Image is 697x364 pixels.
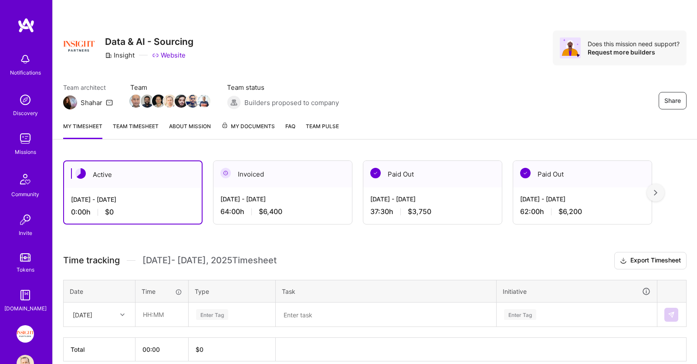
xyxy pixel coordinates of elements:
[152,95,165,108] img: Team Member Avatar
[113,122,159,139] a: Team timesheet
[75,168,86,179] img: Active
[10,68,41,77] div: Notifications
[64,161,202,188] div: Active
[196,308,228,321] div: Enter Tag
[276,280,497,303] th: Task
[63,83,113,92] span: Team architect
[186,95,199,108] img: Team Member Avatar
[306,122,339,139] a: Team Pulse
[189,280,276,303] th: Type
[244,98,339,107] span: Builders proposed to company
[63,95,77,109] img: Team Architect
[588,48,680,56] div: Request more builders
[175,95,188,108] img: Team Member Avatar
[135,338,189,361] th: 00:00
[169,122,211,139] a: About Mission
[220,168,231,178] img: Invoiced
[227,95,241,109] img: Builders proposed to company
[63,122,102,139] a: My timesheet
[197,95,210,108] img: Team Member Avatar
[227,83,339,92] span: Team status
[164,94,176,109] a: Team Member Avatar
[11,190,39,199] div: Community
[213,161,352,187] div: Invoiced
[363,161,502,187] div: Paid Out
[614,252,687,269] button: Export Timesheet
[17,211,34,228] img: Invite
[504,308,536,321] div: Enter Tag
[71,208,195,217] div: 0:00 h
[152,51,186,60] a: Website
[142,255,277,266] span: [DATE] - [DATE] , 2025 Timesheet
[163,95,176,108] img: Team Member Avatar
[285,122,295,139] a: FAQ
[220,194,345,204] div: [DATE] - [DATE]
[136,303,188,326] input: HH:MM
[17,130,34,147] img: teamwork
[120,313,125,317] i: icon Chevron
[659,92,687,109] button: Share
[370,194,495,204] div: [DATE] - [DATE]
[153,94,164,109] a: Team Member Avatar
[588,40,680,48] div: Does this mission need support?
[17,286,34,304] img: guide book
[503,286,651,296] div: Initiative
[187,94,198,109] a: Team Member Avatar
[105,208,114,217] span: $0
[664,96,681,105] span: Share
[306,123,339,129] span: Team Pulse
[221,122,275,139] a: My Documents
[370,168,381,178] img: Paid Out
[198,94,210,109] a: Team Member Avatar
[105,52,112,59] i: icon CompanyGray
[141,95,154,108] img: Team Member Avatar
[176,94,187,109] a: Team Member Avatar
[106,99,113,106] i: icon Mail
[73,310,92,319] div: [DATE]
[105,36,193,47] h3: Data & AI - Sourcing
[560,37,581,58] img: Avatar
[142,287,182,296] div: Time
[654,190,657,196] img: right
[71,195,195,204] div: [DATE] - [DATE]
[668,311,675,318] img: Submit
[17,17,35,33] img: logo
[129,95,142,108] img: Team Member Avatar
[17,51,34,68] img: bell
[17,325,34,343] img: Insight Partners: Data & AI - Sourcing
[81,98,102,107] div: Shahar
[64,338,135,361] th: Total
[259,207,282,216] span: $6,400
[64,280,135,303] th: Date
[105,51,135,60] div: Insight
[63,255,120,266] span: Time tracking
[17,265,34,274] div: Tokens
[13,109,38,118] div: Discovery
[558,207,582,216] span: $6,200
[620,256,627,265] i: icon Download
[520,168,531,178] img: Paid Out
[130,94,142,109] a: Team Member Avatar
[520,194,645,204] div: [DATE] - [DATE]
[370,207,495,216] div: 37:30 h
[15,147,36,156] div: Missions
[408,207,431,216] span: $3,750
[520,207,645,216] div: 62:00 h
[130,83,210,92] span: Team
[221,122,275,131] span: My Documents
[4,304,47,313] div: [DOMAIN_NAME]
[220,207,345,216] div: 64:00 h
[17,91,34,109] img: discovery
[513,161,652,187] div: Paid Out
[14,325,36,343] a: Insight Partners: Data & AI - Sourcing
[15,169,36,190] img: Community
[63,31,95,62] img: Company Logo
[20,253,30,262] img: tokens
[19,228,32,238] div: Invite
[196,346,203,353] span: $ 0
[142,94,153,109] a: Team Member Avatar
